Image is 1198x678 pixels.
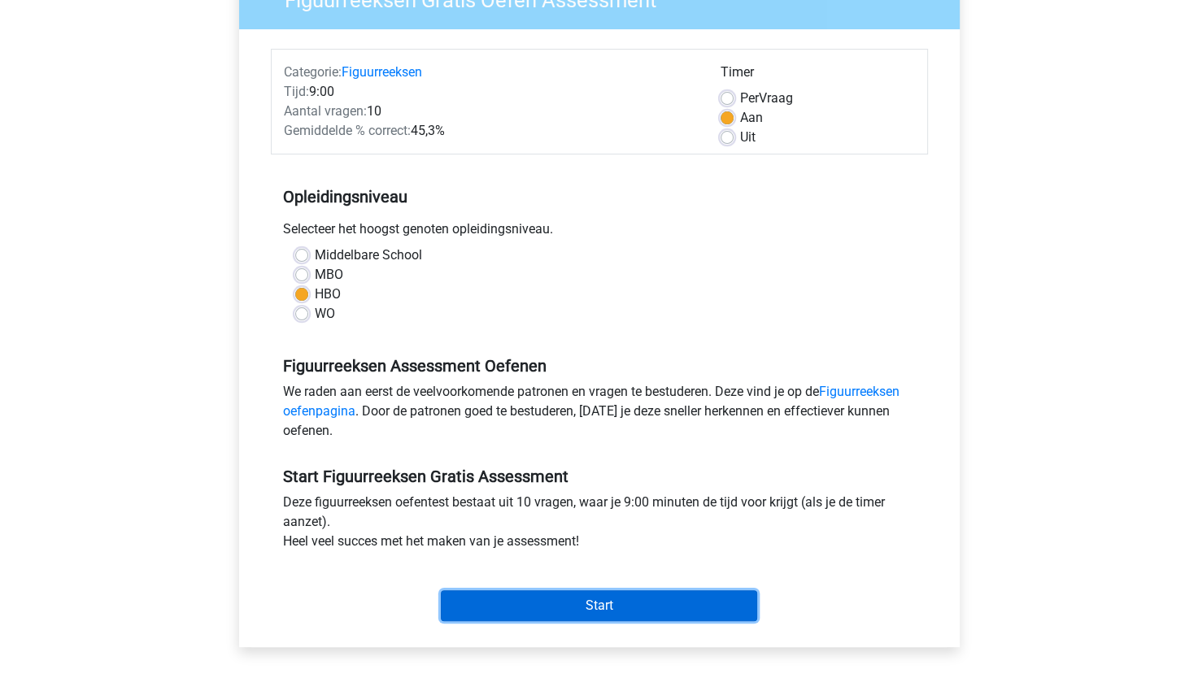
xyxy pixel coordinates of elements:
[272,121,708,141] div: 45,3%
[284,103,367,119] span: Aantal vragen:
[315,304,335,324] label: WO
[441,590,757,621] input: Start
[284,84,309,99] span: Tijd:
[284,64,342,80] span: Categorie:
[271,493,928,558] div: Deze figuurreeksen oefentest bestaat uit 10 vragen, waar je 9:00 minuten de tijd voor krijgt (als...
[271,382,928,447] div: We raden aan eerst de veelvoorkomende patronen en vragen te bestuderen. Deze vind je op de . Door...
[342,64,422,80] a: Figuurreeksen
[283,180,916,213] h5: Opleidingsniveau
[740,128,756,147] label: Uit
[740,89,793,108] label: Vraag
[315,246,422,265] label: Middelbare School
[271,219,928,246] div: Selecteer het hoogst genoten opleidingsniveau.
[283,467,916,486] h5: Start Figuurreeksen Gratis Assessment
[721,63,915,89] div: Timer
[272,102,708,121] div: 10
[740,90,759,106] span: Per
[315,285,341,304] label: HBO
[284,123,411,138] span: Gemiddelde % correct:
[272,82,708,102] div: 9:00
[740,108,763,128] label: Aan
[315,265,343,285] label: MBO
[283,356,916,376] h5: Figuurreeksen Assessment Oefenen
